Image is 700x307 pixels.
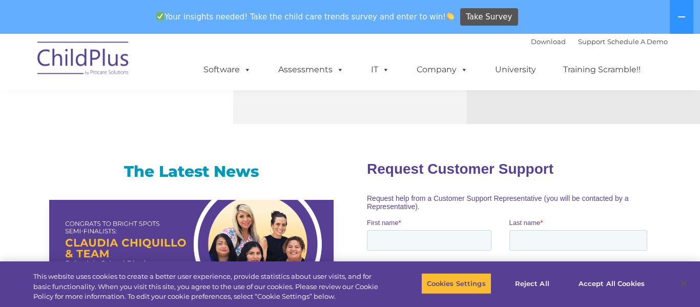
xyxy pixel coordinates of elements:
h3: The Latest News [49,161,334,182]
span: Take Survey [466,8,512,26]
a: Support [578,37,605,46]
a: Training Scramble!! [553,59,651,80]
font: | [531,37,668,46]
span: Phone number [142,110,186,117]
a: Take Survey [460,8,518,26]
span: Your insights needed! Take the child care trends survey and enter to win! [152,7,459,27]
img: ChildPlus by Procare Solutions [32,34,135,86]
a: Download [531,37,566,46]
span: Last name [142,68,174,75]
button: Accept All Cookies [573,273,650,294]
a: Assessments [268,59,354,80]
button: Cookies Settings [421,273,491,294]
button: Close [672,272,695,295]
a: IT [361,59,400,80]
a: University [485,59,546,80]
div: This website uses cookies to create a better user experience, provide statistics about user visit... [33,272,385,302]
img: 👏 [446,12,454,20]
a: Schedule A Demo [607,37,668,46]
img: ✅ [156,12,164,20]
a: Software [193,59,261,80]
button: Reject All [500,273,564,294]
a: Company [406,59,478,80]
